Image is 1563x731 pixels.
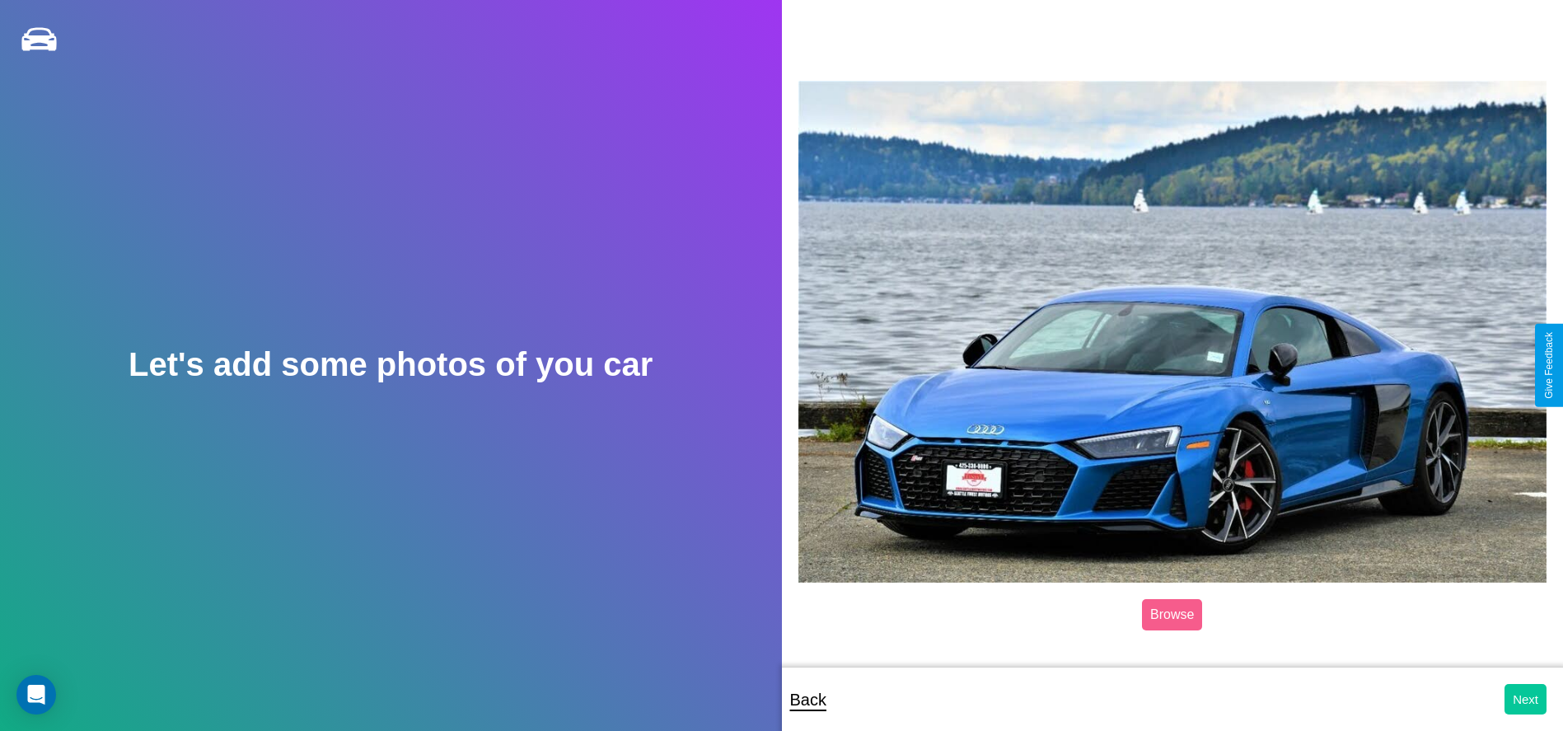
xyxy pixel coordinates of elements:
p: Back [790,685,826,715]
div: Give Feedback [1543,332,1555,399]
img: posted [798,81,1547,583]
div: Open Intercom Messenger [16,675,56,715]
label: Browse [1142,599,1202,630]
button: Next [1505,684,1547,715]
h2: Let's add some photos of you car [129,346,653,383]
